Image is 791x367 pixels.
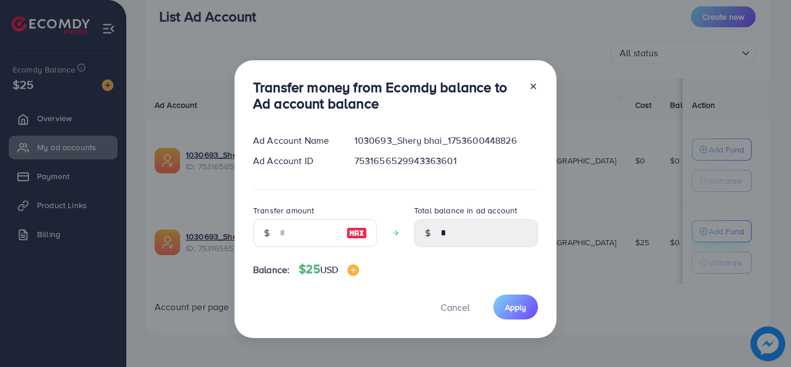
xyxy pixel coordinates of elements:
[493,295,538,319] button: Apply
[253,263,290,277] span: Balance:
[345,154,547,168] div: 7531656529943363601
[426,295,484,319] button: Cancel
[253,205,314,216] label: Transfer amount
[299,262,359,277] h4: $25
[346,226,367,240] img: image
[414,205,517,216] label: Total balance in ad account
[505,301,526,313] span: Apply
[253,79,519,112] h3: Transfer money from Ecomdy balance to Ad account balance
[244,134,345,147] div: Ad Account Name
[441,301,470,314] span: Cancel
[347,264,359,276] img: image
[320,263,338,276] span: USD
[244,154,345,168] div: Ad Account ID
[345,134,547,147] div: 1030693_Shery bhai_1753600448826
